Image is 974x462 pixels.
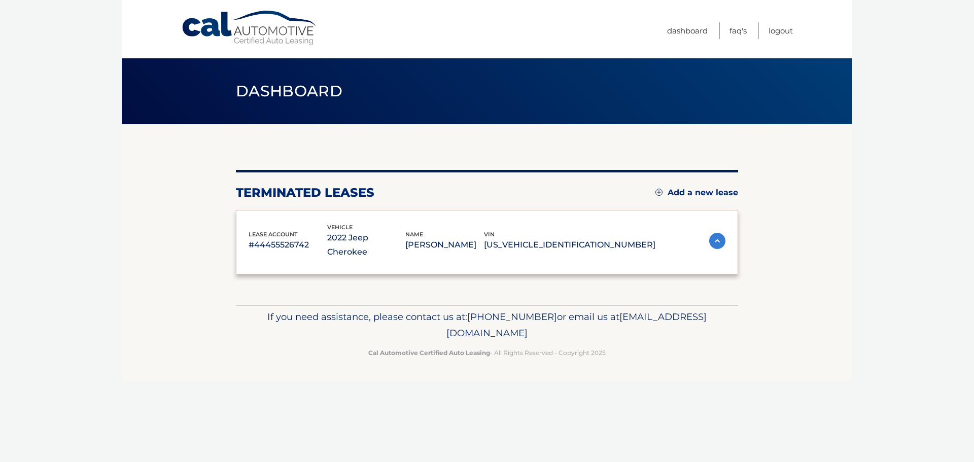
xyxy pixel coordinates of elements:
img: add.svg [655,189,663,196]
span: vin [484,231,495,238]
strong: Cal Automotive Certified Auto Leasing [368,349,490,357]
a: Cal Automotive [181,10,318,46]
p: - All Rights Reserved - Copyright 2025 [242,347,732,358]
span: [EMAIL_ADDRESS][DOMAIN_NAME] [446,311,707,339]
span: Dashboard [236,82,342,100]
p: If you need assistance, please contact us at: or email us at [242,309,732,341]
span: [PHONE_NUMBER] [467,311,557,323]
p: [PERSON_NAME] [405,238,484,252]
a: Add a new lease [655,188,738,198]
a: Dashboard [667,22,708,39]
h2: terminated leases [236,185,374,200]
span: lease account [249,231,298,238]
a: FAQ's [729,22,747,39]
p: #44455526742 [249,238,327,252]
p: [US_VEHICLE_IDENTIFICATION_NUMBER] [484,238,655,252]
a: Logout [769,22,793,39]
span: name [405,231,423,238]
img: accordion-active.svg [709,233,725,249]
p: 2022 Jeep Cherokee [327,231,406,259]
span: vehicle [327,224,353,231]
